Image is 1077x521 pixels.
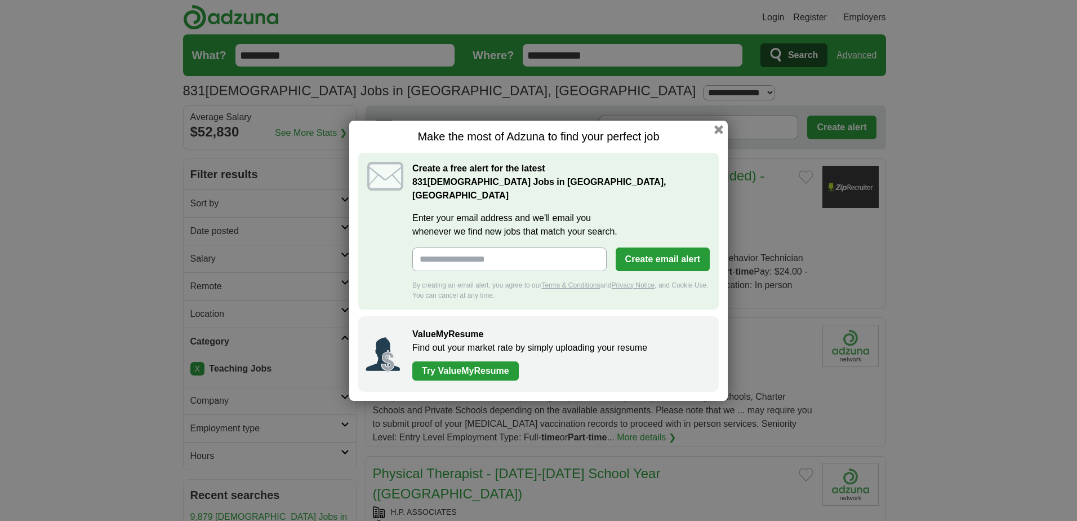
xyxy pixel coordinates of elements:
[541,281,600,289] a: Terms & Conditions
[616,248,710,271] button: Create email alert
[367,162,403,191] img: icon_email.svg
[412,162,710,202] h2: Create a free alert for the latest
[412,361,519,381] a: Try ValueMyResume
[358,130,719,144] h1: Make the most of Adzuna to find your perfect job
[612,281,655,289] a: Privacy Notice
[412,341,707,355] p: Find out your market rate by simply uploading your resume
[412,280,710,301] div: By creating an email alert, you agree to our and , and Cookie Use. You can cancel at any time.
[412,211,710,239] label: Enter your email address and we'll email you whenever we find new jobs that match your search.
[412,175,428,189] span: 831
[412,177,666,200] strong: [DEMOGRAPHIC_DATA] Jobs in [GEOGRAPHIC_DATA], [GEOGRAPHIC_DATA]
[412,328,707,341] h2: ValueMyResume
